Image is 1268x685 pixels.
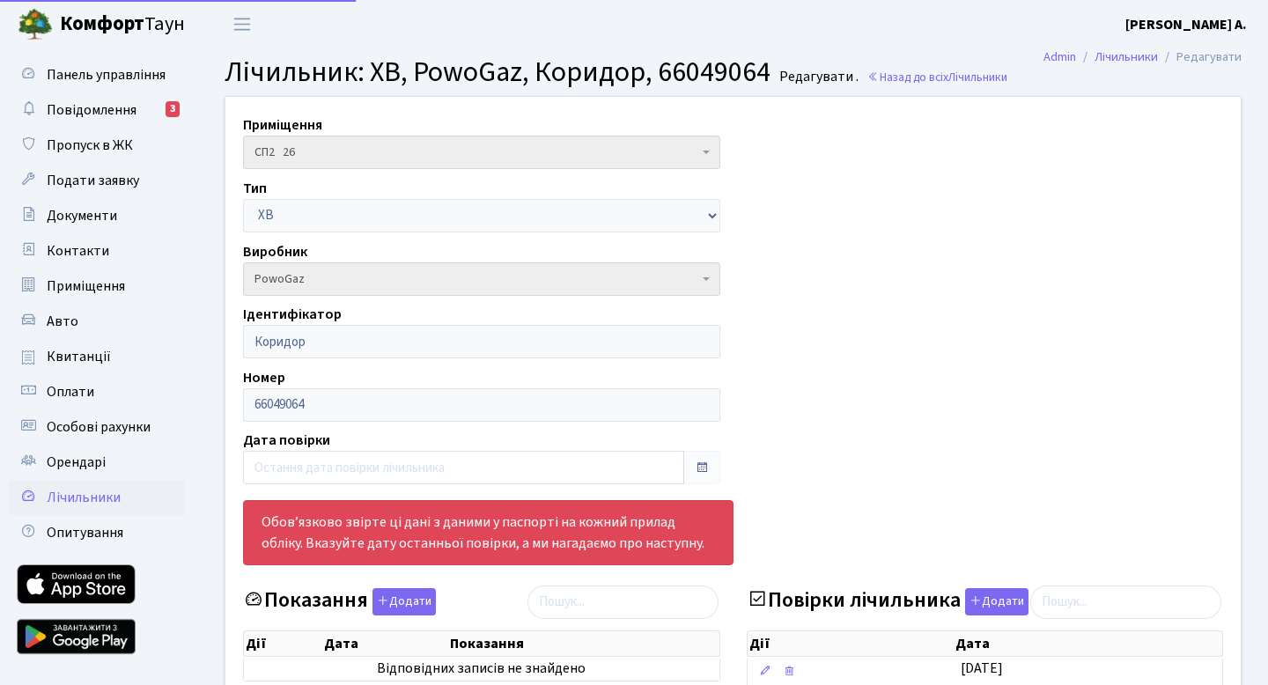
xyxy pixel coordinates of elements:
a: Опитування [9,515,185,550]
span: Повідомлення [47,100,136,120]
span: Контакти [47,241,109,261]
th: Дата [322,631,448,656]
a: Повідомлення3 [9,92,185,128]
input: Остання дата повірки лічильника [243,451,684,484]
label: Дата повірки [243,430,330,451]
span: Особові рахунки [47,417,151,437]
span: Приміщення [47,276,125,296]
a: Квитанції [9,339,185,374]
small: Редагувати . [776,69,859,85]
button: Переключити навігацію [220,10,264,39]
span: Документи [47,206,117,225]
span: Пропуск в ЖК [47,136,133,155]
td: Відповідних записів не знайдено [244,657,719,681]
span: Таун [60,10,185,40]
a: Панель управління [9,57,185,92]
button: Повірки лічильника [965,588,1028,615]
a: Орендарі [9,445,185,480]
div: Обов’язково звірте ці дані з даними у паспорті на кожний прилад обліку. Вказуйте дату останньої п... [243,500,734,565]
a: Оплати [9,374,185,409]
a: [PERSON_NAME] А. [1125,14,1247,35]
label: Виробник [243,241,307,262]
b: [PERSON_NAME] А. [1125,15,1247,34]
span: Опитування [47,523,123,542]
span: Лічильники [47,488,121,507]
label: Тип [243,178,267,199]
th: Показання [448,631,719,656]
a: Документи [9,198,185,233]
span: Лічильники [948,69,1007,85]
li: Редагувати [1158,48,1242,67]
label: Номер [243,367,285,388]
a: Авто [9,304,185,339]
span: Авто [47,312,78,331]
a: Приміщення [9,269,185,304]
th: Дії [244,631,322,656]
span: СП2 26 [243,136,720,169]
span: СП2 26 [254,144,698,161]
th: Дата [954,631,1222,656]
a: Лічильники [9,480,185,515]
span: Оплати [47,382,94,401]
a: Контакти [9,233,185,269]
label: Показання [243,588,436,615]
a: Лічильники [1095,48,1158,66]
nav: breadcrumb [1017,39,1268,76]
a: Пропуск в ЖК [9,128,185,163]
span: [DATE] [961,659,1003,678]
input: Номер лічильника, дивіться у своєму паспорті до лічильника [243,388,720,422]
div: 3 [166,101,180,117]
span: PowoGaz [243,262,720,296]
button: Показання [372,588,436,615]
label: Повірки лічильника [747,588,1028,615]
span: PowoGaz [254,270,698,288]
span: Орендарі [47,453,106,472]
th: Дії [748,631,954,656]
input: Наприклад: Коридор [243,325,720,358]
a: Додати [368,585,436,615]
span: Квитанції [47,347,111,366]
a: Admin [1043,48,1076,66]
label: Приміщення [243,114,322,136]
span: Подати заявку [47,171,139,190]
b: Комфорт [60,10,144,38]
a: Подати заявку [9,163,185,198]
a: Особові рахунки [9,409,185,445]
a: Додати [961,585,1028,615]
label: Ідентифікатор [243,304,342,325]
span: Панель управління [47,65,166,85]
a: Назад до всіхЛічильники [867,69,1007,85]
span: Лічильник: ХВ, PowoGaz, Коридор, 66049064 [225,52,770,92]
input: Пошук... [1030,586,1221,619]
img: logo.png [18,7,53,42]
input: Пошук... [527,586,719,619]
